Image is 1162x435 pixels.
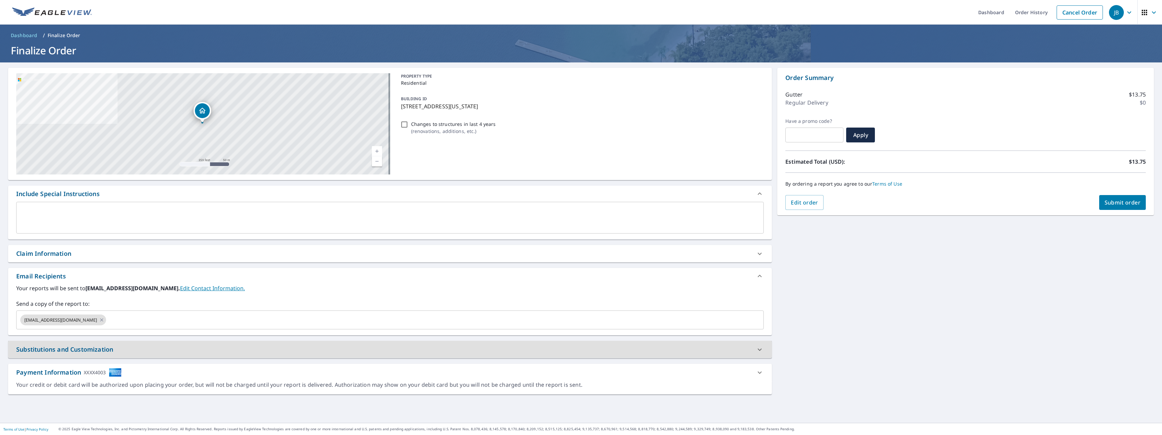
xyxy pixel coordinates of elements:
[785,181,1146,187] p: By ordering a report you agree to our
[1099,195,1146,210] button: Submit order
[8,245,772,262] div: Claim Information
[411,128,496,135] p: ( renovations, additions, etc. )
[1129,158,1146,166] p: $13.75
[180,284,245,292] a: EditContactInfo
[48,32,80,39] p: Finalize Order
[785,73,1146,82] p: Order Summary
[1129,90,1146,99] p: $13.75
[16,284,764,292] label: Your reports will be sent to
[1140,99,1146,107] p: $0
[8,186,772,202] div: Include Special Instructions
[8,30,1154,41] nav: breadcrumb
[12,7,92,18] img: EV Logo
[20,317,101,323] span: [EMAIL_ADDRESS][DOMAIN_NAME]
[84,368,106,377] div: XXXX4003
[872,181,902,187] a: Terms of Use
[16,381,764,389] div: Your credit or debit card will be authorized upon placing your order, but will not be charged unt...
[3,427,48,431] p: |
[16,300,764,308] label: Send a copy of the report to:
[8,268,772,284] div: Email Recipients
[852,131,869,139] span: Apply
[785,99,828,107] p: Regular Delivery
[16,249,71,258] div: Claim Information
[16,368,122,377] div: Payment Information
[20,315,106,325] div: [EMAIL_ADDRESS][DOMAIN_NAME]
[8,341,772,358] div: Substitutions and Customization
[401,102,761,110] p: [STREET_ADDRESS][US_STATE]
[16,189,100,198] div: Include Special Instructions
[401,96,427,102] p: BUILDING ID
[785,158,965,166] p: Estimated Total (USD):
[43,31,45,39] li: /
[1109,5,1124,20] div: JB
[3,427,24,432] a: Terms of Use
[1057,5,1103,20] a: Cancel Order
[26,427,48,432] a: Privacy Policy
[785,90,803,99] p: Gutter
[16,345,113,354] div: Substitutions and Customization
[785,195,824,210] button: Edit order
[8,364,772,381] div: Payment InformationXXXX4003cardImage
[8,44,1154,57] h1: Finalize Order
[11,32,37,39] span: Dashboard
[372,156,382,166] a: Current Level 17, Zoom Out
[8,30,40,41] a: Dashboard
[785,118,843,124] label: Have a promo code?
[791,199,818,206] span: Edit order
[194,102,211,123] div: Dropped pin, building 1, Residential property, 6133 W Washington Blvd Milwaukee, WI 53213
[411,120,496,128] p: Changes to structures in last 4 years
[1105,199,1141,206] span: Submit order
[372,146,382,156] a: Current Level 17, Zoom In
[85,284,180,292] b: [EMAIL_ADDRESS][DOMAIN_NAME].
[109,368,122,377] img: cardImage
[401,79,761,86] p: Residential
[16,272,66,281] div: Email Recipients
[58,427,1159,432] p: © 2025 Eagle View Technologies, Inc. and Pictometry International Corp. All Rights Reserved. Repo...
[846,128,875,142] button: Apply
[401,73,761,79] p: PROPERTY TYPE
